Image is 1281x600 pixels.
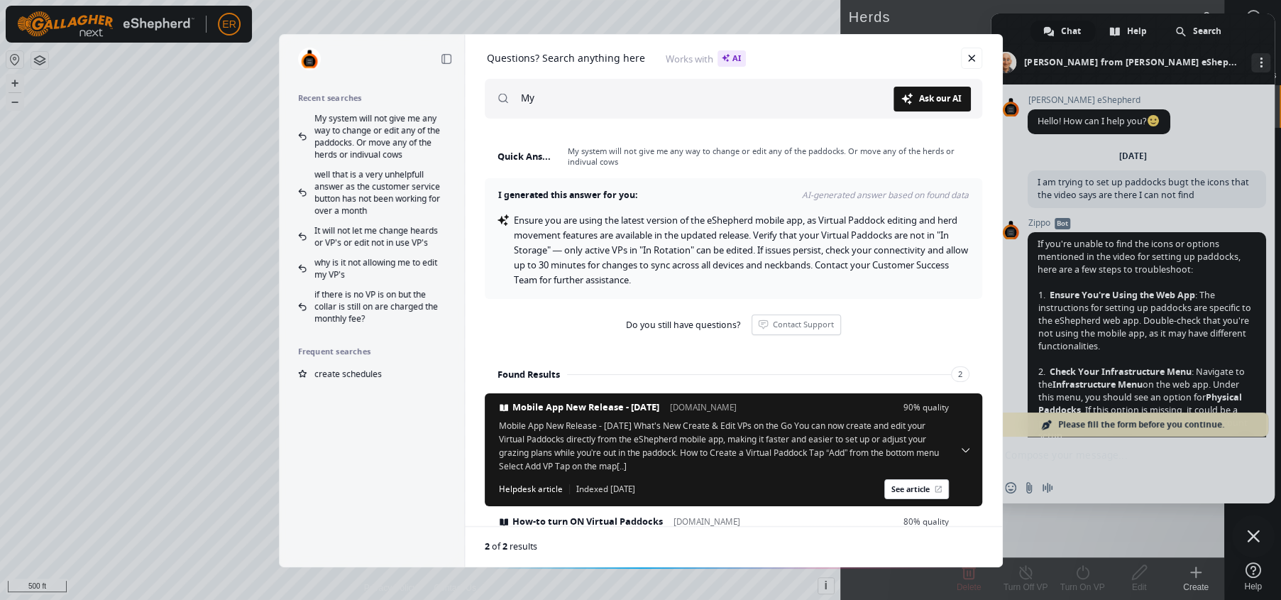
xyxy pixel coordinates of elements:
span: AI [718,50,746,67]
span: why is it not allowing me to edit my VP's [314,256,446,280]
span: Mobile App New Release - [DATE] [512,401,659,413]
span: create schedules [314,368,382,380]
span: 2 [502,540,507,552]
span: How-to turn ON Virtual Paddocks [512,516,663,528]
a: See article [884,479,949,499]
h2: Recent searches [298,93,446,103]
span: AI-generated answer based on found data [638,190,969,201]
h4: I generated this answer for you: [497,190,638,201]
span: Do you still have questions? [626,320,740,331]
span: [DOMAIN_NAME] [674,516,740,528]
span: if there is no VP is on but the collar is still on are charged the monthly fee? [314,288,446,324]
span: Ensure you are using the latest version of the eShepherd mobile app, as Virtual Paddock editing a... [514,214,970,286]
span: 2 [485,540,490,552]
a: Collapse sidebar [436,49,456,69]
input: What are you looking for? [521,79,894,119]
span: Indexed [DATE] [569,483,635,496]
span: Works with [666,50,746,67]
h1: Questions? Search anything here [487,52,645,65]
h3: Found Results [497,366,560,382]
span: My system will not give me any way to change or edit any of the paddocks. Or move any of the herd... [561,146,969,167]
h2: Frequent searches [298,347,446,356]
span: 80% quality [903,516,949,527]
span: Ask our AI [919,94,962,103]
a: Contact Support [752,315,841,335]
span: 90% quality [903,402,949,413]
span: My system will not give me any way to change or edit any of the paddocks. Or move any of the herd... [314,112,446,160]
h3: Quick Answer [497,148,554,164]
a: Close [961,48,982,69]
span: 2 [951,366,969,382]
span: Mobile App New Release - [DATE] What's New Create & Edit VPs on the Go You can now create and edi... [499,419,949,473]
span: well that is a very unhelpfull answer as the customer service button has not been working for ove... [314,168,446,217]
span: It will not let me change heards or VP's or edit not in use VP's [314,224,446,249]
div: of results [485,541,977,552]
span: Helpdesk article [499,483,563,496]
span: [DOMAIN_NAME] [670,401,737,413]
